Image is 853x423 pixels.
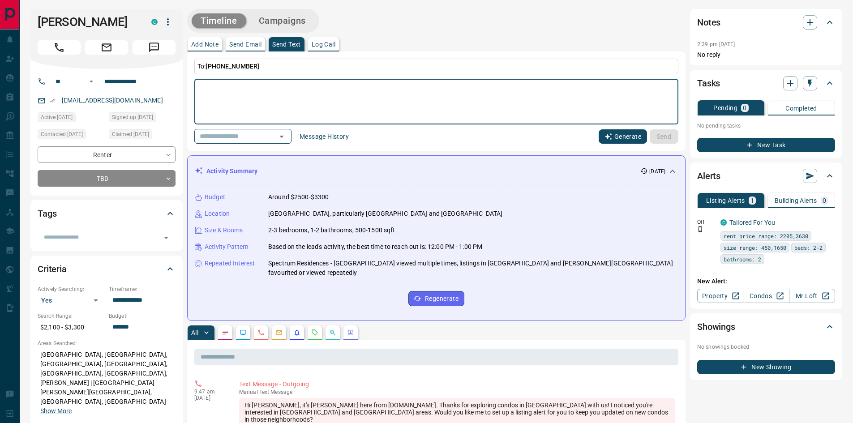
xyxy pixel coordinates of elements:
button: Message History [294,129,354,144]
svg: Listing Alerts [293,329,300,336]
p: 9:47 am [194,389,226,395]
p: Actively Searching: [38,285,104,293]
p: Send Email [229,41,261,47]
button: Open [86,76,97,87]
p: 0 [743,105,746,111]
p: Budget [205,192,225,202]
p: Timeframe: [109,285,176,293]
p: Add Note [191,41,219,47]
span: Active [DATE] [41,113,73,122]
span: beds: 2-2 [794,243,823,252]
span: Call [38,40,81,55]
a: Condos [743,289,789,303]
div: Renter [38,146,176,163]
div: condos.ca [720,219,727,226]
button: Show More [40,406,72,416]
p: Building Alerts [775,197,817,204]
svg: Notes [222,329,229,336]
p: No showings booked [697,343,835,351]
span: Email [85,40,128,55]
span: Message [133,40,176,55]
span: rent price range: 2205,3630 [724,231,808,240]
p: Log Call [312,41,335,47]
p: Size & Rooms [205,226,243,235]
p: Completed [785,105,817,111]
button: Open [160,231,172,244]
p: Search Range: [38,312,104,320]
button: New Task [697,138,835,152]
button: Generate [599,129,647,144]
p: 1 [750,197,754,204]
p: All [191,329,198,336]
p: Text Message [239,389,675,395]
h2: Tags [38,206,56,221]
span: size range: 450,1650 [724,243,786,252]
button: New Showing [697,360,835,374]
button: Timeline [192,13,246,28]
h2: Showings [697,320,735,334]
p: Based on the lead's activity, the best time to reach out is: 12:00 PM - 1:00 PM [268,242,482,252]
span: Contacted [DATE] [41,130,83,139]
button: Regenerate [408,291,464,306]
svg: Push Notification Only [697,226,703,232]
span: bathrooms: 2 [724,255,761,264]
div: Sat Aug 23 2025 [38,112,104,125]
h1: [PERSON_NAME] [38,15,138,29]
h2: Tasks [697,76,720,90]
a: Property [697,289,743,303]
span: [PHONE_NUMBER] [206,63,259,70]
svg: Requests [311,329,318,336]
p: New Alert: [697,277,835,286]
p: Listing Alerts [706,197,745,204]
p: No reply [697,50,835,60]
p: 0 [823,197,826,204]
div: Tue Sep 02 2025 [38,129,104,142]
div: Criteria [38,258,176,280]
div: TBD [38,170,176,187]
svg: Lead Browsing Activity [240,329,247,336]
p: [DATE] [649,167,665,175]
div: Sat Aug 23 2025 [109,129,176,142]
svg: Opportunities [329,329,336,336]
p: 2:39 pm [DATE] [697,41,735,47]
p: Spectrum Residences - [GEOGRAPHIC_DATA] viewed multiple times, listings in [GEOGRAPHIC_DATA] and ... [268,259,678,278]
h2: Alerts [697,169,720,183]
svg: Email Verified [49,98,56,104]
h2: Criteria [38,262,67,276]
h2: Notes [697,15,720,30]
svg: Emails [275,329,283,336]
span: Signed up [DATE] [112,113,153,122]
span: Claimed [DATE] [112,130,149,139]
p: [GEOGRAPHIC_DATA], [GEOGRAPHIC_DATA], [GEOGRAPHIC_DATA], [GEOGRAPHIC_DATA], [GEOGRAPHIC_DATA], [G... [38,347,176,419]
p: [GEOGRAPHIC_DATA], particularly [GEOGRAPHIC_DATA] and [GEOGRAPHIC_DATA] [268,209,502,218]
p: Off [697,218,715,226]
a: [EMAIL_ADDRESS][DOMAIN_NAME] [62,97,163,104]
svg: Agent Actions [347,329,354,336]
div: Fri Aug 22 2025 [109,112,176,125]
p: [DATE] [194,395,226,401]
p: Areas Searched: [38,339,176,347]
button: Campaigns [250,13,315,28]
a: Mr.Loft [789,289,835,303]
div: Tasks [697,73,835,94]
div: Activity Summary[DATE] [195,163,678,179]
a: Tailored For You [729,219,775,226]
div: Notes [697,12,835,33]
p: Repeated Interest [205,259,255,268]
div: Showings [697,316,835,338]
div: condos.ca [151,19,158,25]
svg: Calls [257,329,265,336]
p: Around $2500-$3300 [268,192,329,202]
p: No pending tasks [697,119,835,132]
p: Send Text [272,41,301,47]
div: Alerts [697,165,835,187]
p: $2,100 - $3,300 [38,320,104,335]
button: Open [275,130,288,143]
p: Location [205,209,230,218]
p: To: [194,59,678,74]
div: Yes [38,293,104,308]
span: manual [239,389,258,395]
p: Activity Pattern [205,242,249,252]
p: Activity Summary [206,167,257,176]
div: Tags [38,203,176,224]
